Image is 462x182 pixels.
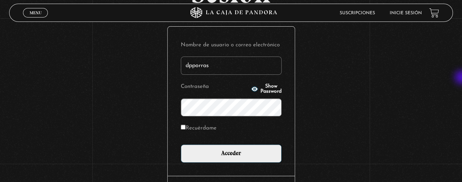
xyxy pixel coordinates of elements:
[251,84,282,94] button: Show Password
[30,11,42,15] span: Menu
[429,8,439,18] a: View your shopping cart
[260,84,282,94] span: Show Password
[181,40,282,51] label: Nombre de usuario o correo electrónico
[390,11,422,15] a: Inicie sesión
[181,123,217,134] label: Recuérdame
[181,81,249,93] label: Contraseña
[340,11,375,15] a: Suscripciones
[181,144,282,163] input: Acceder
[181,125,186,129] input: Recuérdame
[27,17,44,22] span: Cerrar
